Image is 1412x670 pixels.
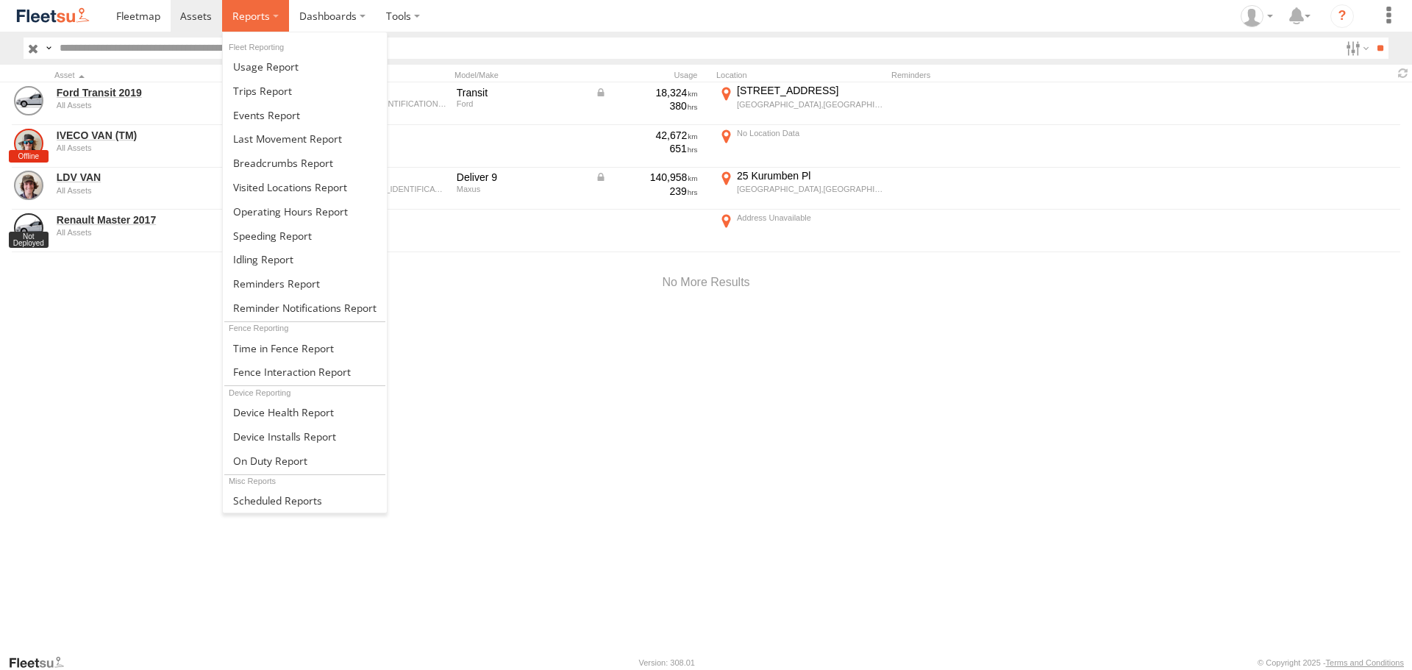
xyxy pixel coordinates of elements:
div: DG88NE [333,129,446,142]
a: Breadcrumbs Report [223,151,387,175]
div: Data from Vehicle CANbus [595,171,698,184]
a: Visited Locations Report [223,175,387,199]
div: Model/Make [454,70,587,80]
a: Device Installs Report [223,424,387,449]
div: [GEOGRAPHIC_DATA],[GEOGRAPHIC_DATA] [737,184,883,194]
a: LDV VAN [57,171,258,184]
div: Location [716,70,885,80]
div: Version: 308.01 [639,658,695,667]
a: View Asset Details [14,86,43,115]
a: Scheduled Reports [223,488,387,513]
a: Idling Report [223,247,387,271]
a: Asset Operating Hours Report [223,199,387,224]
a: IVECO VAN (TM) [57,129,258,142]
div: undefined [57,143,258,152]
img: fleetsu-logo-horizontal.svg [15,6,91,26]
div: Click to Sort [54,70,260,80]
div: 25 Kurumben Pl [737,169,883,182]
a: View Asset Details [14,213,43,243]
div: Maxus [457,185,585,193]
label: Click to View Current Location [716,126,885,166]
div: 651 [595,142,698,155]
div: 380 [595,99,698,113]
div: Transit [457,86,585,99]
i: ? [1330,4,1354,28]
span: Refresh [1394,66,1412,80]
label: Click to View Current Location [716,211,885,251]
div: Stephanie Renton [1235,5,1278,27]
label: Search Query [43,38,54,59]
a: On Duty Report [223,449,387,473]
div: EHO37Y [333,86,446,99]
div: 239 [595,185,698,198]
a: Full Events Report [223,103,387,127]
div: undefined [57,186,258,195]
label: Search Filter Options [1340,38,1372,59]
label: Click to View Current Location [716,169,885,209]
div: [GEOGRAPHIC_DATA],[GEOGRAPHIC_DATA] [737,99,883,110]
div: Reminders [891,70,1127,80]
label: Click to View Current Location [716,84,885,124]
a: View Asset Details [14,129,43,158]
a: Reminders Report [223,271,387,296]
a: Last Movement Report [223,126,387,151]
div: 42,672 [595,129,698,142]
div: EQY12U [333,171,446,184]
div: [STREET_ADDRESS] [737,84,883,97]
a: Fence Interaction Report [223,360,387,384]
a: Time in Fences Report [223,336,387,360]
div: © Copyright 2025 - [1258,658,1404,667]
div: Rego./Vin [331,70,449,80]
a: Usage Report [223,54,387,79]
div: undefined [57,228,258,237]
div: Usage [593,70,710,80]
a: Renault Master 2017 [57,213,258,227]
a: Trips Report [223,79,387,103]
div: Ford [457,99,585,108]
div: Data from Vehicle CANbus [595,86,698,99]
a: Device Health Report [223,400,387,424]
div: undefined [57,101,258,110]
div: LSH14J7C8MA158861 [333,185,446,193]
a: Service Reminder Notifications Report [223,296,387,320]
div: Deliver 9 [457,171,585,184]
a: Fleet Speed Report [223,224,387,248]
a: View Asset Details [14,171,43,200]
a: Terms and Conditions [1326,658,1404,667]
div: WF0EXXTTREKS09288 [333,99,446,108]
a: Ford Transit 2019 [57,86,258,99]
div: YGU27K [333,213,446,227]
a: Visit our Website [8,655,76,670]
